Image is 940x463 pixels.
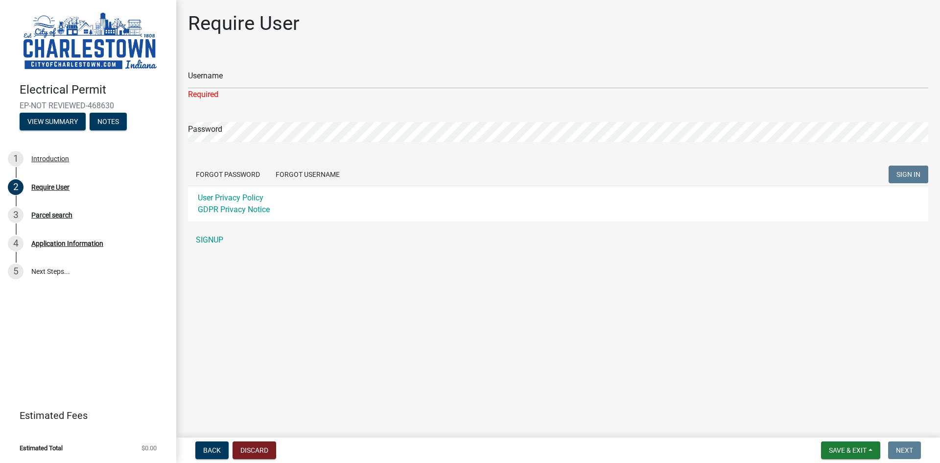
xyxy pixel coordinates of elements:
[889,166,928,183] button: SIGN IN
[896,171,920,178] span: SIGN IN
[829,446,867,454] span: Save & Exit
[20,10,161,73] img: City of Charlestown, Indiana
[141,445,157,451] span: $0.00
[203,446,221,454] span: Back
[188,89,928,100] div: Required
[20,113,86,130] button: View Summary
[31,184,70,191] div: Require User
[268,166,348,183] button: Forgot Username
[198,193,263,202] a: User Privacy Policy
[8,179,23,195] div: 2
[90,118,127,126] wm-modal-confirm: Notes
[20,445,63,451] span: Estimated Total
[31,155,69,162] div: Introduction
[8,236,23,251] div: 4
[8,207,23,223] div: 3
[8,406,161,425] a: Estimated Fees
[20,118,86,126] wm-modal-confirm: Summary
[8,264,23,279] div: 5
[195,441,229,459] button: Back
[233,441,276,459] button: Discard
[20,101,157,110] span: EP-NOT REVIEWED-468630
[896,446,913,454] span: Next
[8,151,23,167] div: 1
[188,12,300,35] h1: Require User
[20,83,168,97] h4: Electrical Permit
[188,166,268,183] button: Forgot Password
[888,441,921,459] button: Next
[31,240,103,247] div: Application Information
[90,113,127,130] button: Notes
[31,212,72,219] div: Parcel search
[198,205,270,214] a: GDPR Privacy Notice
[188,230,928,250] a: SIGNUP
[821,441,880,459] button: Save & Exit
